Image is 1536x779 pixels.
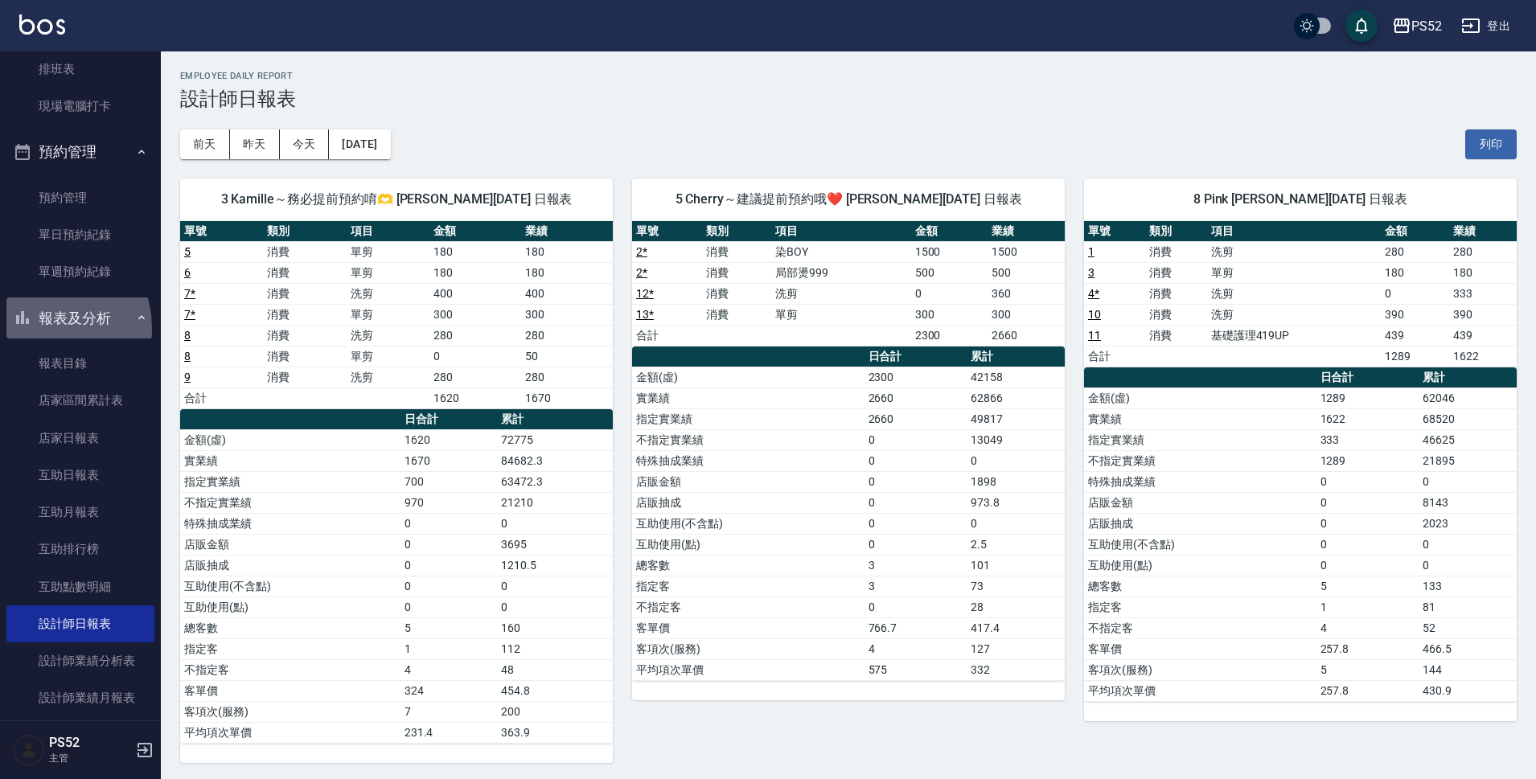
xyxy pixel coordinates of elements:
[263,304,346,325] td: 消費
[1419,387,1517,408] td: 62046
[632,408,865,429] td: 指定實業績
[429,304,521,325] td: 300
[1449,283,1517,304] td: 333
[6,457,154,494] a: 互助日報表
[632,555,865,576] td: 總客數
[1381,241,1448,262] td: 280
[632,450,865,471] td: 特殊抽成業績
[263,283,346,304] td: 消費
[180,409,613,744] table: a dense table
[1207,325,1382,346] td: 基礎護理419UP
[632,471,865,492] td: 店販金額
[180,513,400,534] td: 特殊抽成業績
[1381,325,1448,346] td: 439
[702,304,772,325] td: 消費
[180,576,400,597] td: 互助使用(不含點)
[967,659,1065,680] td: 332
[347,325,429,346] td: 洗剪
[1145,262,1206,283] td: 消費
[1084,492,1316,513] td: 店販金額
[347,283,429,304] td: 洗剪
[6,382,154,419] a: 店家區間累計表
[180,450,400,471] td: 實業績
[1345,10,1378,42] button: save
[1316,659,1419,680] td: 5
[911,221,988,242] th: 金額
[1419,659,1517,680] td: 144
[180,680,400,701] td: 客單價
[429,262,521,283] td: 180
[1419,513,1517,534] td: 2023
[632,659,865,680] td: 平均項次單價
[184,350,191,363] a: 8
[497,659,613,680] td: 48
[1419,471,1517,492] td: 0
[967,471,1065,492] td: 1898
[1419,617,1517,638] td: 52
[702,283,772,304] td: 消費
[1088,245,1095,258] a: 1
[1084,221,1517,367] table: a dense table
[1084,680,1316,701] td: 平均項次單價
[521,262,613,283] td: 180
[521,387,613,408] td: 1670
[184,329,191,342] a: 8
[865,576,967,597] td: 3
[1084,346,1145,367] td: 合計
[180,71,1517,81] h2: Employee Daily Report
[180,221,613,409] table: a dense table
[400,659,498,680] td: 4
[400,701,498,722] td: 7
[911,283,988,304] td: 0
[967,617,1065,638] td: 417.4
[184,371,191,383] a: 9
[1316,597,1419,617] td: 1
[6,179,154,216] a: 預約管理
[1419,597,1517,617] td: 81
[1103,191,1497,207] span: 8 Pink [PERSON_NAME][DATE] 日報表
[497,597,613,617] td: 0
[1316,617,1419,638] td: 4
[1145,241,1206,262] td: 消費
[967,367,1065,387] td: 42158
[1419,555,1517,576] td: 0
[429,367,521,387] td: 280
[632,597,865,617] td: 不指定客
[329,129,390,159] button: [DATE]
[865,387,967,408] td: 2660
[865,450,967,471] td: 0
[988,221,1065,242] th: 業績
[702,221,772,242] th: 類別
[400,492,498,513] td: 970
[180,701,400,722] td: 客項次(服務)
[771,241,910,262] td: 染BOY
[1207,304,1382,325] td: 洗剪
[1316,429,1419,450] td: 333
[521,367,613,387] td: 280
[771,221,910,242] th: 項目
[632,429,865,450] td: 不指定實業績
[632,346,1065,681] table: a dense table
[1449,325,1517,346] td: 439
[1084,221,1145,242] th: 單號
[1084,597,1316,617] td: 指定客
[1449,262,1517,283] td: 180
[180,221,263,242] th: 單號
[911,325,988,346] td: 2300
[263,241,346,262] td: 消費
[180,597,400,617] td: 互助使用(點)
[1419,534,1517,555] td: 0
[911,262,988,283] td: 500
[347,367,429,387] td: 洗剪
[632,221,702,242] th: 單號
[967,429,1065,450] td: 13049
[967,555,1065,576] td: 101
[1381,304,1448,325] td: 390
[1419,367,1517,388] th: 累計
[865,534,967,555] td: 0
[180,722,400,743] td: 平均項次單價
[497,722,613,743] td: 363.9
[865,513,967,534] td: 0
[865,555,967,576] td: 3
[1316,450,1419,471] td: 1289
